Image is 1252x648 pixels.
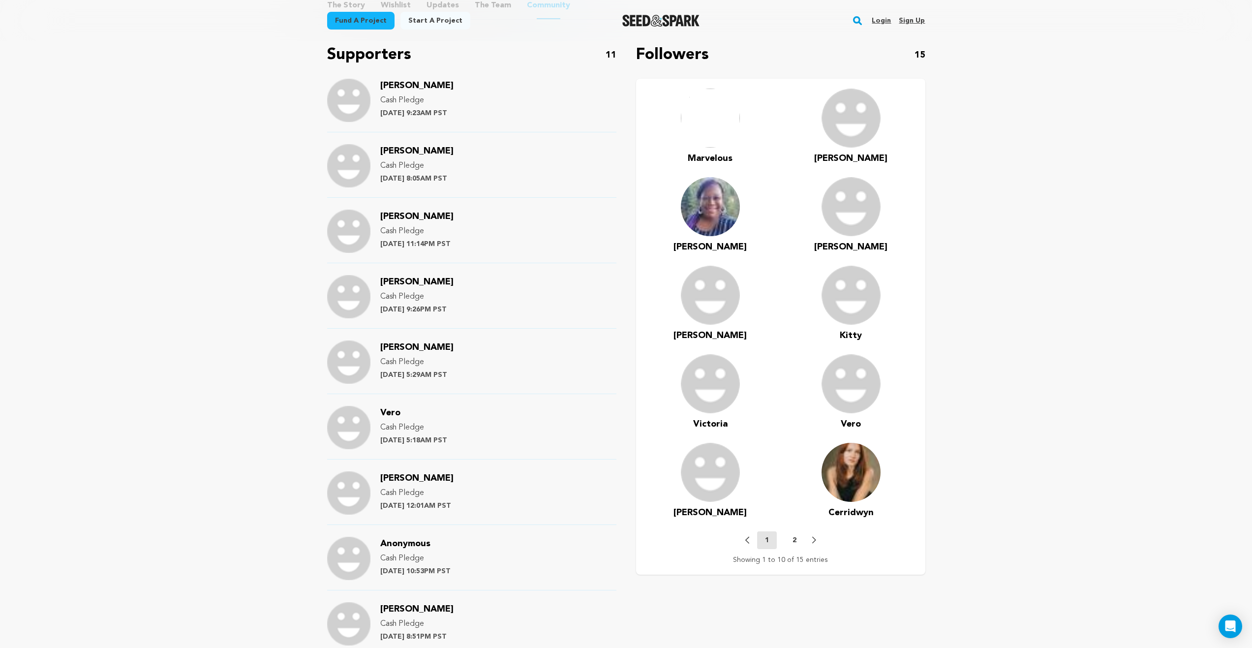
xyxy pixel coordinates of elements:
p: Followers [636,43,709,67]
img: Support Image [327,340,370,384]
img: Support Image [327,471,370,515]
img: 2e2452bb2391257e.jpg [822,443,881,502]
span: Vero [841,420,861,429]
a: [PERSON_NAME] [673,329,747,342]
a: [PERSON_NAME] [380,606,454,614]
a: [PERSON_NAME] [814,240,887,254]
a: [PERSON_NAME] [380,213,454,221]
p: 2 [793,535,796,545]
a: [PERSON_NAME] [673,506,747,520]
img: Seed&Spark Logo Dark Mode [622,15,700,27]
a: [PERSON_NAME] [380,278,454,286]
p: 15 [915,48,925,62]
span: [PERSON_NAME] [673,331,747,340]
a: [PERSON_NAME] [380,148,454,155]
p: [DATE] 9:23AM PST [380,108,454,118]
a: [PERSON_NAME] [380,475,454,483]
span: Anonymous [380,539,430,548]
span: [PERSON_NAME] [380,343,454,352]
p: [DATE] 5:29AM PST [380,370,454,380]
img: user.png [822,89,881,148]
p: Cash Pledge [380,618,454,630]
img: user.png [822,354,881,413]
span: [PERSON_NAME] [380,81,454,90]
a: Seed&Spark Homepage [622,15,700,27]
a: Vero [380,409,400,417]
img: ACg8ocJx91GHetqr_x9td4A1JGNG1kR4Uf8qGZ-d6FYSPC5tCixbYQ=s96-c [681,89,740,148]
span: Victoria [693,420,728,429]
a: [PERSON_NAME] [380,82,454,90]
span: Vero [380,408,400,417]
img: Support Image [327,79,370,122]
img: user.png [822,177,881,236]
a: Anonymous [380,540,430,548]
a: Start a project [400,12,470,30]
p: Cash Pledge [380,422,447,433]
img: user.png [681,266,740,325]
span: [PERSON_NAME] [814,243,887,251]
p: [DATE] 11:14PM PST [380,239,454,249]
span: Kitty [840,331,862,340]
p: Cash Pledge [380,553,451,564]
p: [DATE] 8:05AM PST [380,174,454,184]
img: f63852b991e281de.jpg [681,177,740,236]
p: 11 [606,48,616,62]
a: Kitty [840,329,862,342]
p: Cash Pledge [380,487,454,499]
span: [PERSON_NAME] [380,147,454,155]
p: Supporters [327,43,411,67]
img: Support Image [327,537,370,580]
a: Fund a project [327,12,395,30]
a: [PERSON_NAME] [673,240,747,254]
span: [PERSON_NAME] [380,474,454,483]
span: [PERSON_NAME] [380,605,454,614]
a: Marvelous [688,152,733,165]
p: [DATE] 12:01AM PST [380,501,454,511]
p: [DATE] 5:18AM PST [380,435,447,445]
p: [DATE] 10:53PM PST [380,566,451,576]
img: Support Image [327,144,370,187]
span: [PERSON_NAME] [814,154,887,163]
span: [PERSON_NAME] [673,508,747,517]
img: Support Image [327,406,370,449]
p: 1 [765,535,769,545]
img: user.png [822,266,881,325]
a: Victoria [693,417,728,431]
p: [DATE] 9:26PM PST [380,305,454,314]
p: Cash Pledge [380,291,454,303]
p: Cash Pledge [380,94,454,106]
span: Cerridwyn [828,508,874,517]
a: Login [872,13,891,29]
button: 2 [785,535,804,545]
img: user.png [681,443,740,502]
a: Cerridwyn [828,506,874,520]
a: Vero [841,417,861,431]
img: Support Image [327,275,370,318]
button: 1 [757,531,777,549]
a: [PERSON_NAME] [814,152,887,165]
img: Support Image [327,210,370,253]
a: Sign up [899,13,925,29]
p: [DATE] 8:51PM PST [380,632,454,642]
div: Open Intercom Messenger [1219,615,1242,638]
span: [PERSON_NAME] [673,243,747,251]
span: Marvelous [688,154,733,163]
img: Support Image [327,602,370,646]
img: user.png [681,354,740,413]
span: [PERSON_NAME] [380,212,454,221]
p: Cash Pledge [380,356,454,368]
a: [PERSON_NAME] [380,344,454,352]
p: Cash Pledge [380,225,454,237]
p: Showing 1 to 10 of 15 entries [733,555,828,565]
span: [PERSON_NAME] [380,278,454,286]
p: Cash Pledge [380,160,454,172]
